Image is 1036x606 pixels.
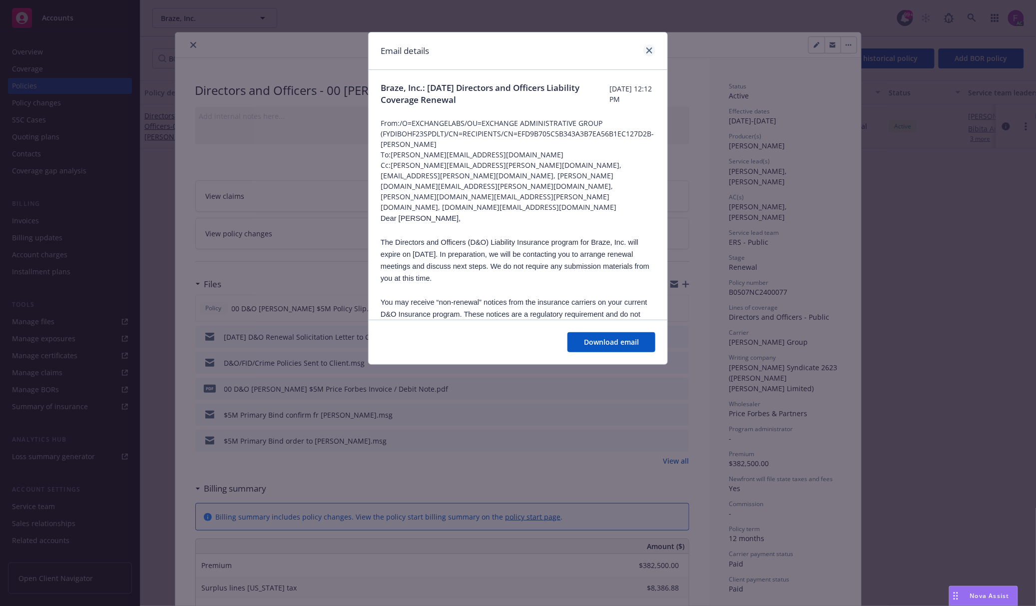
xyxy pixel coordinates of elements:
div: Drag to move [950,587,962,606]
span: You may receive “non-renewal” notices from the insurance carriers on your current D&O Insurance p... [381,298,654,354]
span: Download email [584,337,639,347]
button: Download email [567,332,655,352]
button: Nova Assist [949,586,1018,606]
span: Nova Assist [970,592,1010,600]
